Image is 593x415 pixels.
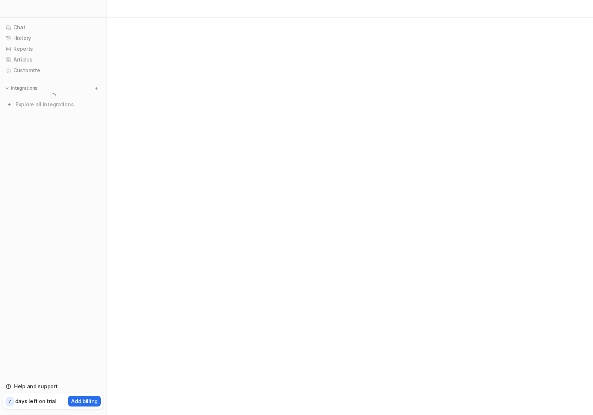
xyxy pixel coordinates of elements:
[3,33,103,43] a: History
[8,398,11,405] p: 7
[68,396,101,406] button: Add billing
[3,65,103,76] a: Customize
[11,85,37,91] p: Integrations
[3,381,103,392] a: Help and support
[3,22,103,33] a: Chat
[3,54,103,65] a: Articles
[6,101,13,108] img: explore all integrations
[3,99,103,110] a: Explore all integrations
[94,86,99,91] img: menu_add.svg
[15,397,57,405] p: days left on trial
[3,84,40,92] button: Integrations
[16,99,100,110] span: Explore all integrations
[3,44,103,54] a: Reports
[4,86,10,91] img: expand menu
[71,397,98,405] p: Add billing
